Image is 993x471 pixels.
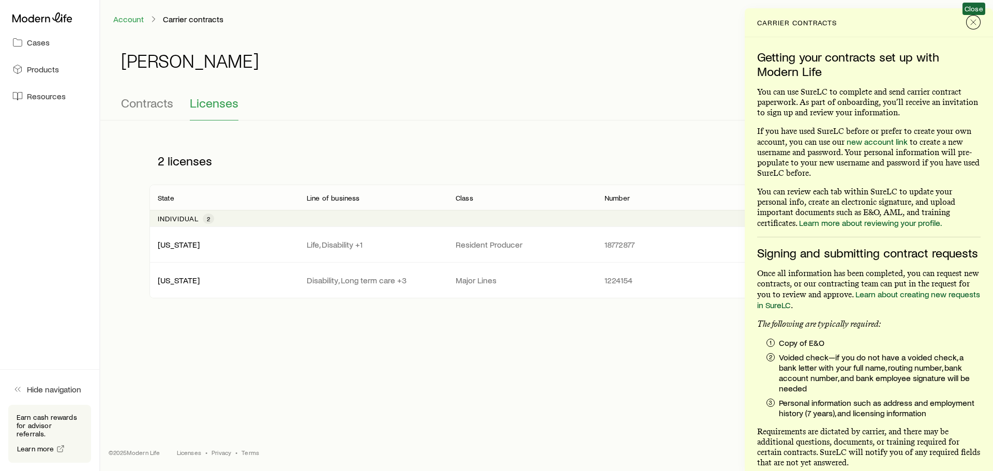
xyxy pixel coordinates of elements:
[242,448,259,457] a: Terms
[17,445,54,452] span: Learn more
[307,239,439,250] p: Life, Disability +1
[27,91,66,101] span: Resources
[799,218,942,227] a: Learn more about reviewing your profile.
[757,187,981,229] p: You can review each tab within SureLC to update your personal info, create an electronic signatur...
[456,194,473,202] p: Class
[177,448,201,457] a: Licenses
[307,275,439,285] p: Disability, Long term care +3
[757,289,980,310] a: Learn about creating new requests in SureLC
[121,96,972,120] div: Contracting sub-page tabs
[456,275,588,285] p: Major Lines
[8,405,91,463] div: Earn cash rewards for advisor referrals.Learn more
[121,50,259,71] h1: [PERSON_NAME]
[158,194,174,202] p: State
[770,338,772,346] p: 1
[158,275,290,285] p: [US_STATE]
[190,96,238,110] span: Licenses
[158,154,164,168] span: 2
[757,427,981,468] p: Requirements are dictated by carrier, and there may be additional questions, documents, or traini...
[168,154,212,168] span: licenses
[779,398,981,418] p: Personal information such as address and employment history (7 years), and licensing information
[8,58,91,81] a: Products
[757,246,981,260] h3: Signing and submitting contract requests
[779,352,981,393] p: Voided check—if you do not have a voided check, a bank letter with your full name, routing number...
[605,275,737,285] p: 1224154
[121,96,173,110] span: Contracts
[757,319,981,329] p: The following are typically required:
[17,413,83,438] p: Earn cash rewards for advisor referrals.
[307,194,360,202] p: Line of business
[163,14,223,24] p: Carrier contracts
[113,14,144,24] a: Account
[847,136,908,146] a: new account link
[205,448,207,457] span: •
[27,37,50,48] span: Cases
[757,87,981,118] p: You can use SureLC to complete and send carrier contract paperwork. As part of onboarding, you’ll...
[8,85,91,108] a: Resources
[109,448,160,457] p: © 2025 Modern Life
[235,448,237,457] span: •
[158,215,199,223] p: Individual
[966,15,981,29] button: Close
[779,338,981,348] p: Copy of E&O
[605,239,737,250] p: 18772877
[158,239,290,250] p: [US_STATE]
[8,31,91,54] a: Cases
[757,268,981,311] p: Once all information has been completed, you can request new contracts, or our contracting team c...
[757,126,981,178] p: If you have used SureLC before or prefer to create your own account, you can use our to create a ...
[456,239,588,250] p: Resident Producer
[27,64,59,74] span: Products
[965,5,983,13] span: Close
[757,19,837,27] p: Carrier contracts
[757,50,981,79] h3: Getting your contracts set up with Modern Life
[212,448,231,457] a: Privacy
[769,353,772,361] p: 2
[207,215,210,223] span: 2
[769,398,772,406] p: 3
[8,378,91,401] button: Hide navigation
[27,384,81,394] span: Hide navigation
[605,194,630,202] p: Number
